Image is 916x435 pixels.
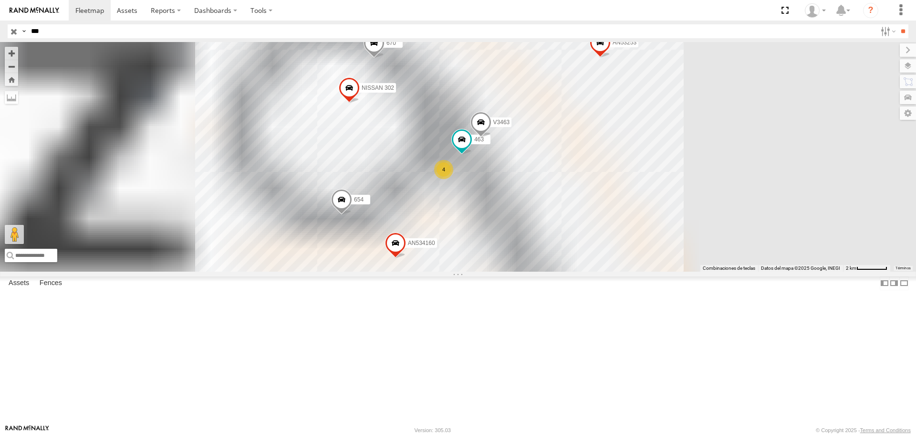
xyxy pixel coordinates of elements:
[613,39,636,46] span: AN53253
[386,40,396,47] span: 670
[434,160,453,179] div: 4
[900,106,916,120] label: Map Settings
[5,60,18,73] button: Zoom out
[889,276,899,290] label: Dock Summary Table to the Right
[877,24,897,38] label: Search Filter Options
[362,85,394,91] span: NISSAN 302
[354,197,364,203] span: 654
[5,91,18,104] label: Measure
[703,265,755,272] button: Combinaciones de teclas
[493,119,510,126] span: V3463
[801,3,829,18] div: MANUEL HERNANDEZ
[20,24,28,38] label: Search Query
[10,7,59,14] img: rand-logo.svg
[5,47,18,60] button: Zoom in
[408,240,435,246] span: AN534160
[5,225,24,244] button: Arrastra al hombrecito al mapa para abrir Street View
[5,73,18,86] button: Zoom Home
[761,265,840,271] span: Datos del mapa ©2025 Google, INEGI
[35,277,67,290] label: Fences
[895,266,911,270] a: Términos
[860,427,911,433] a: Terms and Conditions
[880,276,889,290] label: Dock Summary Table to the Left
[474,137,484,143] span: 463
[415,427,451,433] div: Version: 305.03
[5,425,49,435] a: Visit our Website
[863,3,878,18] i: ?
[843,265,890,272] button: Escala del mapa: 2 km por 61 píxeles
[816,427,911,433] div: © Copyright 2025 -
[846,265,856,271] span: 2 km
[899,276,909,290] label: Hide Summary Table
[4,277,34,290] label: Assets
